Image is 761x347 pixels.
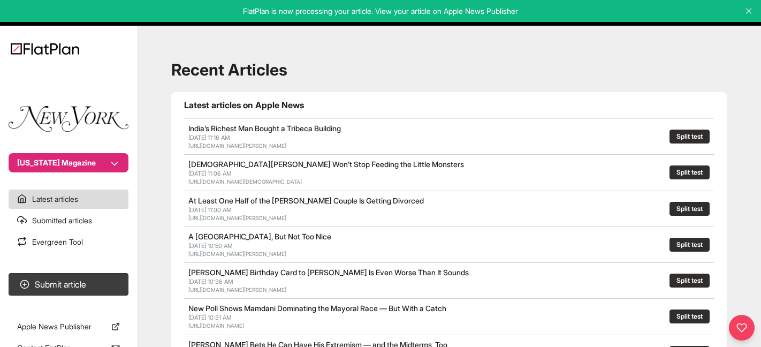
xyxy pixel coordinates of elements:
[188,232,331,241] a: A [GEOGRAPHIC_DATA], But Not Too Nice
[7,6,754,17] p: FlatPlan is now processing your article. View your article on Apple News Publisher
[188,304,446,313] a: New Poll Shows Mamdani Dominating the Mayoral Race — But With a Catch
[188,142,286,149] a: [URL][DOMAIN_NAME][PERSON_NAME]
[11,43,79,55] img: Logo
[188,196,424,205] a: At Least One Half of the [PERSON_NAME] Couple Is Getting Divorced
[669,310,710,323] button: Split test
[188,124,341,133] a: India’s Richest Man Bought a Tribeca Building
[188,242,233,250] span: [DATE] 10:50 AM
[188,278,233,285] span: [DATE] 10:36 AM
[9,317,128,336] a: Apple News Publisher
[188,286,286,293] a: [URL][DOMAIN_NAME][PERSON_NAME]
[9,190,128,209] a: Latest articles
[669,238,710,252] button: Split test
[188,178,302,185] a: [URL][DOMAIN_NAME][DEMOGRAPHIC_DATA]
[9,106,128,132] img: Publication Logo
[9,232,128,252] a: Evergreen Tool
[188,314,232,321] span: [DATE] 10:31 AM
[188,170,232,177] span: [DATE] 11:06 AM
[669,202,710,216] button: Split test
[9,153,128,172] button: [US_STATE] Magazine
[188,215,286,221] a: [URL][DOMAIN_NAME][PERSON_NAME]
[184,99,714,111] h1: Latest articles on Apple News
[188,251,286,257] a: [URL][DOMAIN_NAME][PERSON_NAME]
[669,274,710,288] button: Split test
[188,322,244,329] a: [URL][DOMAIN_NAME]
[669,130,710,144] button: Split test
[669,165,710,179] button: Split test
[188,206,232,214] span: [DATE] 11:00 AM
[171,60,727,79] h1: Recent Articles
[9,211,128,230] a: Submitted articles
[188,268,469,277] a: [PERSON_NAME] Birthday Card to [PERSON_NAME] Is Even Worse Than It Sounds
[9,273,128,296] button: Submit article
[188,134,230,141] span: [DATE] 11:16 AM
[188,160,464,169] a: [DEMOGRAPHIC_DATA][PERSON_NAME] Won’t Stop Feeding the Little Monsters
